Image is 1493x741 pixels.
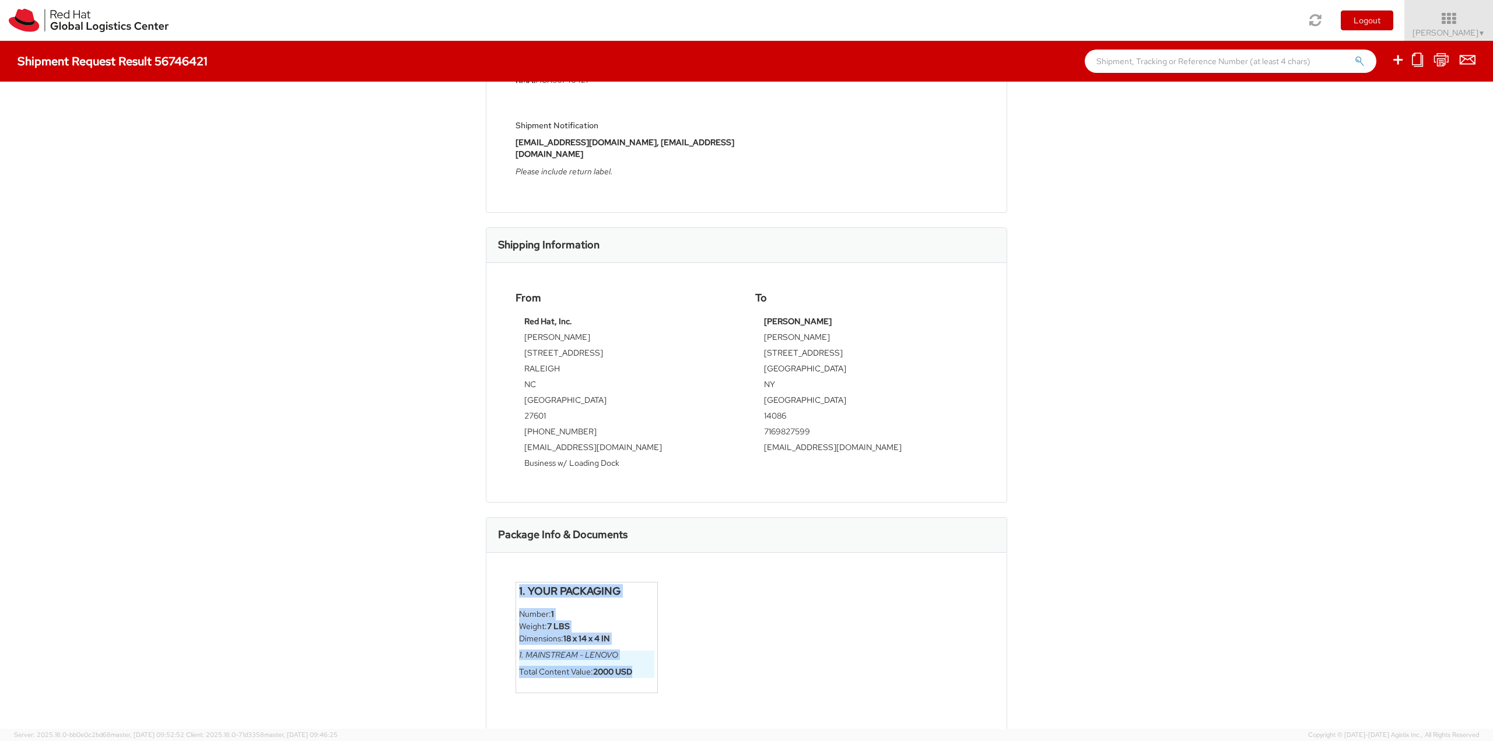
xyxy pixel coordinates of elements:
[551,609,554,619] strong: 1
[186,731,338,739] span: Client: 2025.18.0-71d3358
[516,137,734,159] strong: [EMAIL_ADDRESS][DOMAIN_NAME], [EMAIL_ADDRESS][DOMAIN_NAME]
[524,410,729,426] td: 27601
[519,585,654,597] h4: 1. Your Packaging
[1308,731,1479,740] span: Copyright © [DATE]-[DATE] Agistix Inc., All Rights Reserved
[524,363,729,378] td: RALEIGH
[519,633,654,645] li: Dimensions:
[519,620,654,633] li: Weight:
[524,441,729,457] td: [EMAIL_ADDRESS][DOMAIN_NAME]
[14,731,184,739] span: Server: 2025.18.0-bb0e0c2bd68
[764,331,969,347] td: [PERSON_NAME]
[1085,50,1376,73] input: Shipment, Tracking or Reference Number (at least 4 chars)
[524,316,572,326] strong: Red Hat, Inc.
[519,608,654,620] li: Number:
[764,378,969,394] td: NY
[516,166,613,177] i: Please include return label.
[524,426,729,441] td: [PHONE_NUMBER]
[524,378,729,394] td: NC
[524,347,729,363] td: [STREET_ADDRESS]
[524,457,729,473] td: Business w/ Loading Dock
[519,666,654,678] li: Total Content Value:
[498,239,600,251] h3: Shipping Information
[764,363,969,378] td: [GEOGRAPHIC_DATA]
[498,529,628,540] h3: Package Info & Documents
[764,394,969,410] td: [GEOGRAPHIC_DATA]
[264,731,338,739] span: master, [DATE] 09:46:25
[1341,10,1393,30] button: Logout
[764,347,969,363] td: [STREET_ADDRESS]
[547,621,570,631] strong: 7 LBS
[1413,27,1485,38] span: [PERSON_NAME]
[764,410,969,426] td: 14086
[516,292,738,304] h4: From
[516,121,738,130] h5: Shipment Notification
[524,394,729,410] td: [GEOGRAPHIC_DATA]
[764,316,832,326] strong: [PERSON_NAME]
[9,9,169,32] img: rh-logistics-00dfa346123c4ec078e1.svg
[1478,29,1485,38] span: ▼
[524,331,729,347] td: [PERSON_NAME]
[17,55,208,68] h4: Shipment Request Result 56746421
[111,731,184,739] span: master, [DATE] 09:52:52
[755,292,977,304] h4: To
[764,426,969,441] td: 7169827599
[563,633,610,644] strong: 18 x 14 x 4 IN
[519,651,654,659] h6: 1. MAINSTREAM - Lenovo
[764,441,969,457] td: [EMAIL_ADDRESS][DOMAIN_NAME]
[593,666,632,677] strong: 2000 USD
